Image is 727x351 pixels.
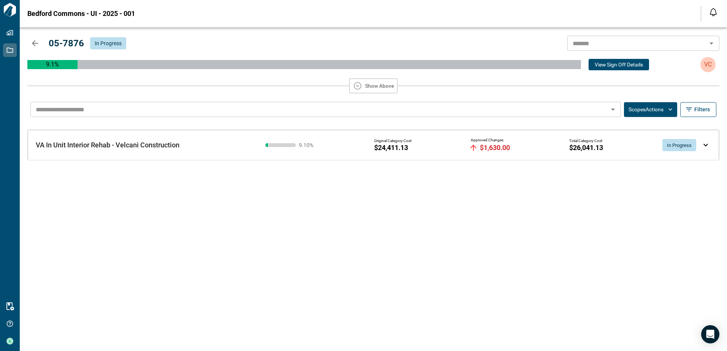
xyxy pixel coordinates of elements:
span: VA In Unit Interior Rehab - Velcani Construction [36,141,179,149]
div: Open Intercom Messenger [701,325,719,343]
span: Approved Changes [471,138,503,142]
div: Completed & Invoiced $2370 (9.1%) [27,60,78,69]
span: Original Category Cost [374,139,411,143]
span: $1,630.00 [480,144,510,152]
span: In Progress [95,40,122,46]
button: Open [706,38,717,49]
button: Show Above [349,78,398,93]
span: $26,041.13 [569,144,603,152]
button: Open notification feed [707,6,719,18]
span: In Progress [662,142,696,148]
button: Open [608,104,618,115]
button: Filters [680,102,716,117]
button: View Sign Off Details [589,59,649,70]
span: Total Category Cost [569,139,602,143]
img: expand [703,144,708,147]
div: VA In Unit Interior Rehab - Velcani Construction9.10%Original Category Cost$24,411.13Approved Cha... [28,130,719,160]
span: 9.10 % [299,142,322,148]
span: Bedford Commons - UI - 2025 - 001 [27,10,135,17]
span: 05-7876 [49,38,84,49]
p: 9.1 % [27,60,78,69]
span: Filters [694,106,710,113]
p: VC [704,60,712,69]
span: $24,411.13 [374,144,408,152]
button: ScopesActions [624,102,677,117]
